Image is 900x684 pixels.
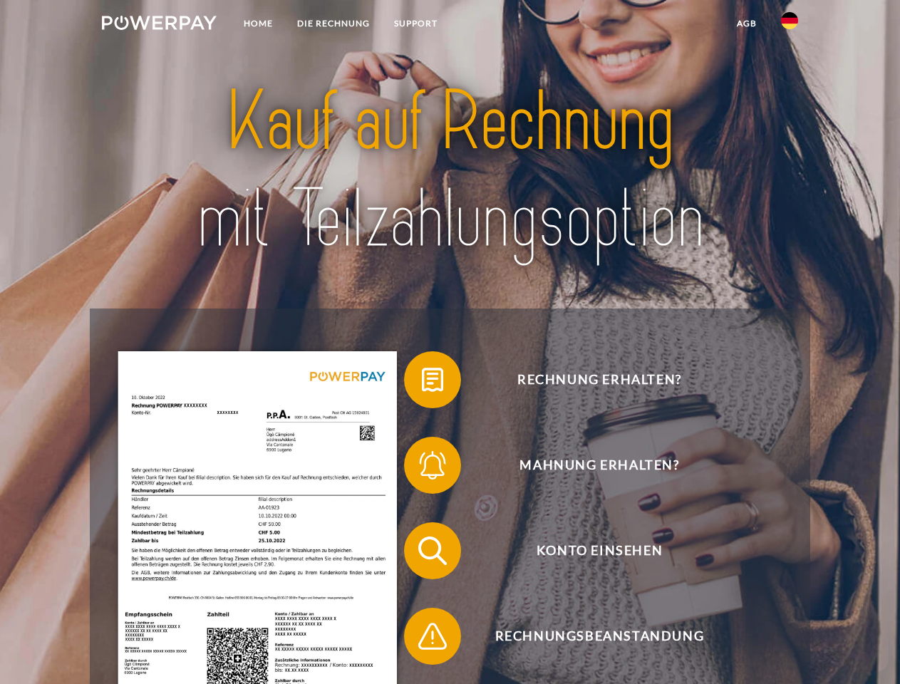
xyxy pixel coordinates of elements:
a: SUPPORT [382,11,450,36]
img: title-powerpay_de.svg [136,68,764,273]
span: Rechnung erhalten? [425,351,774,408]
button: Rechnung erhalten? [404,351,775,408]
span: Rechnungsbeanstandung [425,608,774,665]
iframe: Button to launch messaging window [843,627,889,673]
a: agb [725,11,769,36]
span: Konto einsehen [425,522,774,579]
button: Mahnung erhalten? [404,437,775,494]
img: qb_bell.svg [415,447,450,483]
button: Rechnungsbeanstandung [404,608,775,665]
img: logo-powerpay-white.svg [102,16,217,30]
img: qb_search.svg [415,533,450,569]
a: Home [232,11,285,36]
img: qb_bill.svg [415,362,450,398]
img: de [781,12,798,29]
button: Konto einsehen [404,522,775,579]
span: Mahnung erhalten? [425,437,774,494]
a: DIE RECHNUNG [285,11,382,36]
img: qb_warning.svg [415,618,450,654]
